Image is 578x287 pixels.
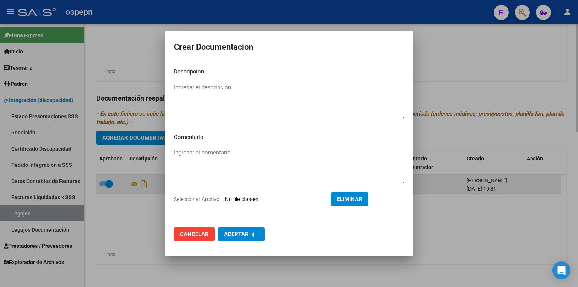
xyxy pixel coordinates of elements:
div: Open Intercom Messenger [552,261,570,279]
h2: Crear Documentacion [174,40,404,54]
button: Aceptar [218,227,265,241]
button: Eliminar [331,192,368,206]
span: Cancelar [180,231,209,238]
button: Cancelar [174,227,215,241]
span: Aceptar [224,231,249,238]
p: Comentario [174,133,404,142]
p: Descripcion [174,67,404,76]
span: Eliminar [337,196,362,203]
span: Seleccionar Archivo [174,196,219,202]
